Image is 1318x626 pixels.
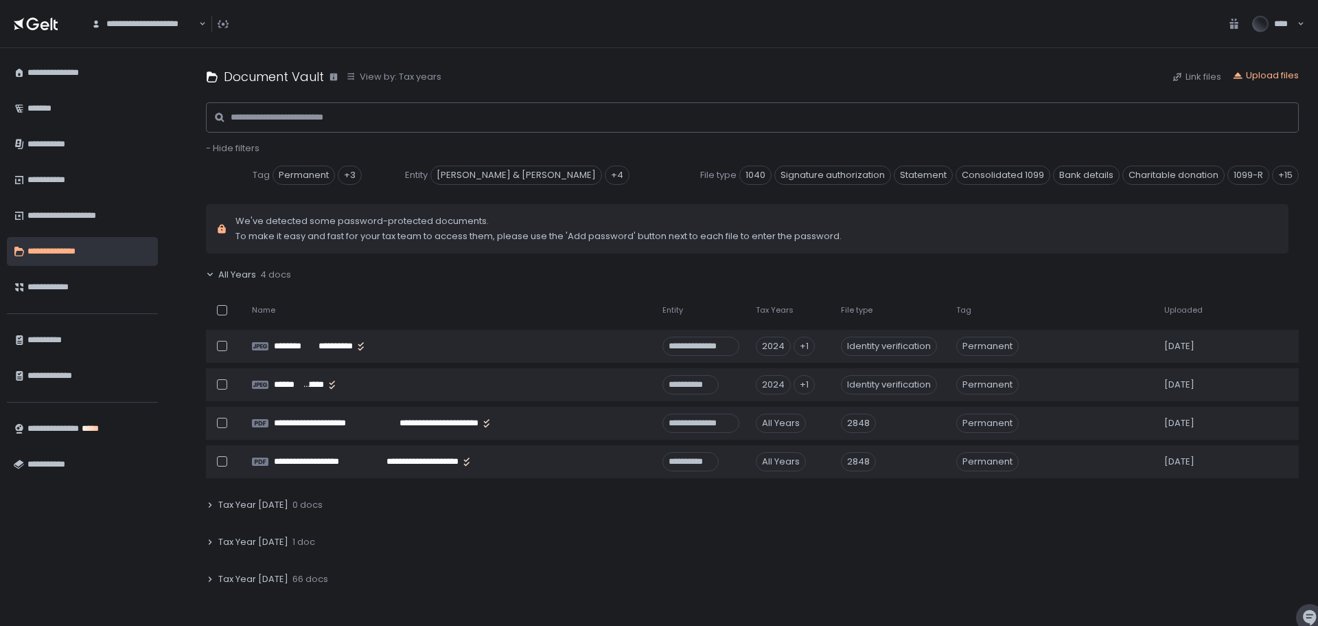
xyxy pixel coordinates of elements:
span: Tag [956,305,971,315]
span: Charitable donation [1122,166,1225,185]
span: Permanent [956,375,1019,394]
div: 2848 [841,452,876,471]
span: We've detected some password-protected documents. [235,215,842,227]
div: 2848 [841,414,876,433]
div: +15 [1272,166,1299,185]
span: File type [700,169,737,181]
span: [DATE] [1164,417,1194,429]
div: +1 [794,375,815,394]
span: 1 doc [292,536,315,548]
span: Consolidated 1099 [956,166,1050,185]
span: 0 docs [292,499,323,511]
span: Tag [253,169,270,181]
span: Entity [405,169,428,181]
span: All Years [218,269,256,281]
span: Permanent [273,166,335,185]
span: 1040 [739,166,772,185]
span: Statement [894,166,953,185]
span: [DATE] [1164,379,1194,391]
input: Search for option [197,17,198,31]
span: Tax Year [DATE] [218,499,288,511]
div: +4 [605,166,629,185]
span: Permanent [956,414,1019,433]
span: - Hide filters [206,142,259,155]
div: Identity verification [841,337,937,356]
span: Tax Year [DATE] [218,573,288,585]
span: Signature authorization [774,166,891,185]
div: Search for option [82,10,206,38]
button: View by: Tax years [346,71,441,83]
button: Link files [1172,71,1221,83]
div: 2024 [756,337,791,356]
div: Identity verification [841,375,937,394]
div: All Years [756,414,806,433]
button: Upload files [1232,69,1299,82]
span: [DATE] [1164,456,1194,468]
span: 4 docs [260,269,291,281]
span: [DATE] [1164,340,1194,353]
button: - Hide filters [206,142,259,155]
div: 2024 [756,375,791,394]
span: Entity [662,305,683,315]
span: Tax Years [756,305,794,315]
span: Permanent [956,337,1019,356]
span: To make it easy and fast for your tax team to access them, please use the 'Add password' button n... [235,230,842,243]
div: +3 [338,166,362,185]
h1: Document Vault [224,67,324,86]
span: Tax Year [DATE] [218,536,288,548]
div: All Years [756,452,806,471]
span: [PERSON_NAME] & [PERSON_NAME] [430,166,602,185]
span: Uploaded [1164,305,1203,315]
span: Permanent [956,452,1019,471]
span: Bank details [1053,166,1120,185]
span: 66 docs [292,573,328,585]
span: Name [252,305,275,315]
span: File type [841,305,872,315]
span: 1099-R [1227,166,1269,185]
div: +1 [794,337,815,356]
